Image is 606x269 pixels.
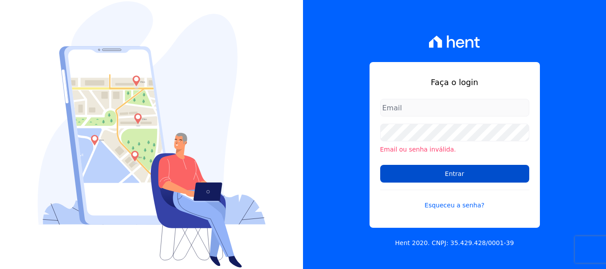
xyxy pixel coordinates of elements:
li: Email ou senha inválida. [380,145,529,154]
h1: Faça o login [380,76,529,88]
input: Email [380,99,529,117]
a: Esqueceu a senha? [380,190,529,210]
img: Login [38,1,266,268]
input: Entrar [380,165,529,183]
p: Hent 2020. CNPJ: 35.429.428/0001-39 [395,238,514,248]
